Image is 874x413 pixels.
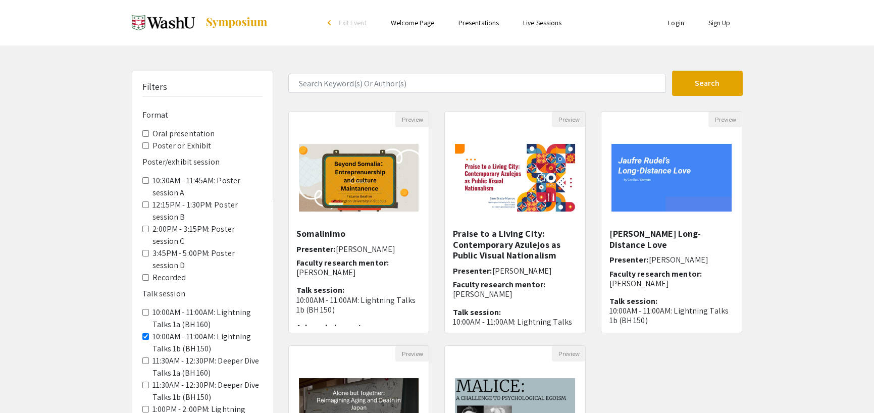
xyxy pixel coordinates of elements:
label: 3:45PM - 5:00PM: Poster session D [152,247,263,272]
p: [PERSON_NAME] [609,279,734,288]
label: Poster or Exhibit [152,140,212,152]
div: Open Presentation <p>Jaufre Rudel's Long-Distance Love</p> [601,111,742,333]
p: 10:00AM - 11:00AM: Lightning Talks 1b (BH 150) [296,295,422,315]
label: Oral presentation [152,128,215,140]
label: Recorded [152,272,186,284]
label: 11:30AM - 12:30PM: Deeper Dive Talks 1b (BH 150) [152,379,263,403]
button: Preview [552,346,585,362]
label: 10:00AM - 11:00AM: Lightning Talks 1a (BH 160) [152,306,263,331]
span: [PERSON_NAME] [648,254,708,265]
span: [PERSON_NAME] [336,244,395,254]
h6: Presenter: [609,255,734,265]
a: Live Sessions [523,18,561,27]
h5: Praise to a Living City: Contemporary Azulejos as Public Visual Nationalism [452,228,578,261]
a: Welcome Page [391,18,434,27]
h6: Format [142,110,263,120]
p: [PERSON_NAME] [452,289,578,299]
span: Talk session: [296,285,344,295]
img: <p>Praise to a Living City: Contemporary Azulejos as Public Visual Nationalism</p> [445,134,585,222]
button: Preview [395,346,429,362]
iframe: Chat [8,368,43,405]
img: <p>Somalinimo</p> [289,134,429,222]
button: Preview [708,112,742,127]
button: Preview [395,112,429,127]
label: 2:00PM - 3:15PM: Poster session C [152,223,263,247]
span: Talk session: [609,296,657,306]
span: Exit Event [339,18,367,27]
div: Open Presentation <p>Somalinimo</p> [288,111,430,333]
a: Presentations [458,18,499,27]
button: Search [672,71,743,96]
span: Faculty research mentor: [609,269,701,279]
span: [PERSON_NAME] [492,266,551,276]
a: Login [668,18,684,27]
h6: Presenter: [452,266,578,276]
img: Symposium by ForagerOne [205,17,268,29]
a: Sign Up [708,18,731,27]
img: Spring 2025 Undergraduate Research Symposium [132,10,195,35]
span: Talk session: [452,307,500,318]
h6: Presenter: [296,244,422,254]
p: 10:00AM - 11:00AM: Lightning Talks 1b (BH 150) [452,317,578,336]
p: 10:00AM - 11:00AM: Lightning Talks 1b (BH 150) [609,306,734,325]
h5: Somalinimo [296,228,422,239]
a: Spring 2025 Undergraduate Research Symposium [132,10,268,35]
h6: Poster/exhibit session [142,157,263,167]
div: Open Presentation <p>Praise to a Living City: Contemporary Azulejos as Public Visual Nationalism</p> [444,111,586,333]
label: 10:00AM - 11:00AM: Lightning Talks 1b (BH 150) [152,331,263,355]
h5: [PERSON_NAME] Long-Distance Love [609,228,734,250]
label: 12:15PM - 1:30PM: Poster session B [152,199,263,223]
input: Search Keyword(s) Or Author(s) [288,74,666,93]
img: <p>Jaufre Rudel's Long-Distance Love</p> [601,134,742,222]
p: [PERSON_NAME] [296,268,422,277]
label: 10:30AM - 11:45AM: Poster session A [152,175,263,199]
button: Preview [552,112,585,127]
h5: Filters [142,81,168,92]
label: 11:30AM - 12:30PM: Deeper Dive Talks 1a (BH 160) [152,355,263,379]
span: Faculty research mentor: [296,257,389,268]
h6: Talk session [142,289,263,298]
div: arrow_back_ios [328,20,334,26]
span: Acknowledgments: [296,322,368,333]
span: Faculty research mentor: [452,279,545,290]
